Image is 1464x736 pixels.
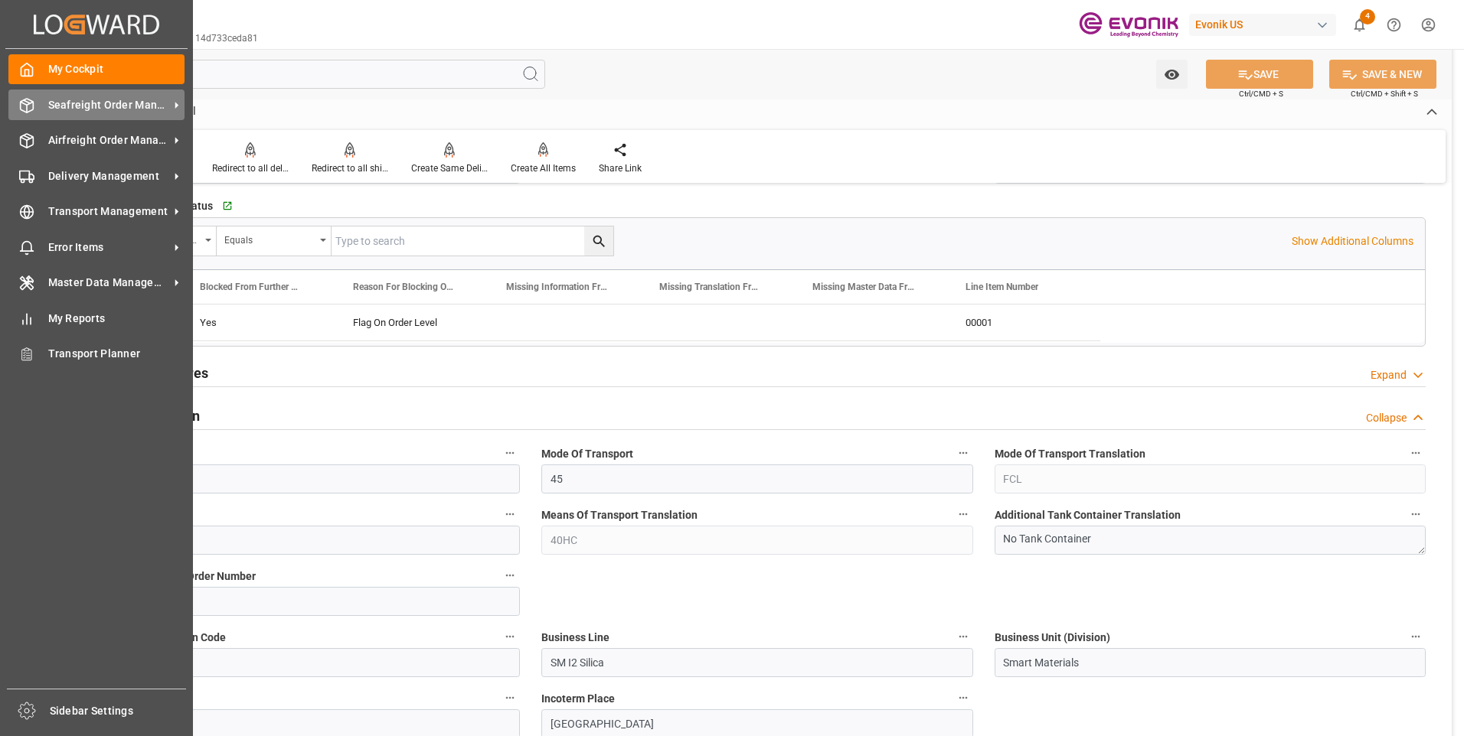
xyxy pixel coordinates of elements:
img: Evonik-brand-mark-Deep-Purple-RGB.jpeg_1700498283.jpeg [1079,11,1178,38]
button: Incoterm [500,688,520,708]
a: My Cockpit [8,54,185,84]
div: Collapse [1366,410,1407,426]
button: Customer Purchase Order Number [500,565,520,585]
span: Ctrl/CMD + Shift + S [1351,88,1418,99]
button: SAVE & NEW [1329,60,1436,89]
div: Create All Items [511,161,576,175]
div: Redirect to all shipments [312,161,388,175]
textarea: No Tank Container [995,526,1426,555]
a: Transport Planner [8,339,185,369]
span: 4 [1360,9,1375,24]
span: Master Data Management [48,275,169,291]
div: Redirect to all deliveries [212,161,289,175]
span: Airfreight Order Management [48,132,169,148]
button: show 4 new notifications [1342,8,1377,42]
span: Missing Information From Line Item [506,282,609,292]
button: open menu [217,226,332,256]
span: Blocked From Further Processing [200,282,302,292]
button: SAVE [1206,60,1313,89]
span: Reason For Blocking On This Line Item [353,282,456,292]
span: Error Items [48,239,169,256]
button: Movement Type [500,443,520,463]
button: Business Unit (Division) [1406,627,1426,646]
button: Means Of Transport [500,504,520,524]
span: My Reports [48,311,185,327]
span: Mode Of Transport [541,446,633,462]
span: Mode Of Transport Translation [995,446,1145,462]
span: Additional Tank Container Translation [995,507,1181,523]
input: Type to search [332,226,613,256]
button: search button [584,226,613,256]
span: Incoterm Place [541,691,615,707]
span: Delivery Management [48,168,169,184]
button: Means Of Transport Translation [953,504,973,524]
span: Missing Translation From Master Data [659,282,762,292]
span: Sidebar Settings [50,703,187,719]
button: Business Line [953,627,973,646]
input: Search Fields [70,60,545,89]
div: Evonik US [1189,14,1336,36]
span: Line Item Number [966,282,1038,292]
button: Help Center [1377,8,1411,42]
span: Transport Management [48,204,169,220]
div: Equals [224,230,315,247]
div: Expand [1371,367,1407,383]
div: 00001 [947,304,1100,340]
span: Business Line [541,630,609,646]
div: Share Link [599,161,642,175]
button: Mode Of Transport Translation [1406,443,1426,463]
span: My Cockpit [48,61,185,77]
div: Yes [200,305,316,340]
p: Show Additional Columns [1292,233,1413,249]
div: Press SPACE to select this row. [181,304,1100,341]
span: Transport Planner [48,346,185,362]
button: open menu [1156,60,1188,89]
button: Mode Of Transport [953,443,973,463]
button: Additional Tank Container Translation [1406,504,1426,524]
div: Create Same Delivery Date [411,161,488,175]
a: My Reports [8,303,185,333]
span: Means Of Transport Translation [541,507,698,523]
span: Missing Master Data From SAP [812,282,915,292]
button: Business Line Division Code [500,627,520,646]
div: Flag On Order Level [335,304,488,340]
span: Seafreight Order Management [48,97,169,113]
button: Evonik US [1189,10,1342,39]
button: Incoterm Place [953,688,973,708]
span: Business Unit (Division) [995,630,1110,646]
span: Ctrl/CMD + S [1239,88,1283,99]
